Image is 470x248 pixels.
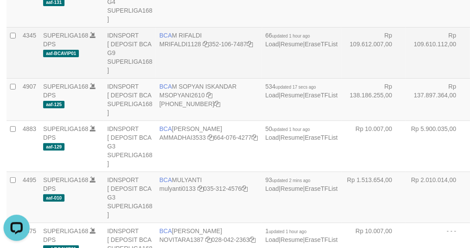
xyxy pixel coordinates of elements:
td: DPS [40,121,104,172]
span: | | [266,83,338,99]
a: SUPERLIGA168 [43,32,89,39]
a: EraseTFList [305,92,337,99]
a: Load [266,185,279,192]
a: Resume [281,134,303,141]
span: | | [266,227,338,243]
a: Resume [281,92,303,99]
a: Resume [281,41,303,48]
a: Copy 4062301418 to clipboard [215,100,221,107]
td: DPS [40,78,104,121]
span: aaf-010 [43,194,65,202]
a: Load [266,41,279,48]
span: | | [266,176,338,192]
a: EraseTFList [305,185,337,192]
td: IDNSPORT [ DEPOSIT BCA SUPERLIGA168 ] [104,78,156,121]
td: Rp 137.897.364,00 [405,78,470,121]
button: Open LiveChat chat widget [3,3,30,30]
span: aaf-BCAVIP01 [43,50,79,57]
span: updated 2 mins ago [272,178,310,183]
td: Rp 138.186.255,00 [341,78,405,121]
span: BCA [160,83,172,90]
span: 50 [266,125,310,132]
a: mulyanti0133 [160,185,196,192]
span: 534 [266,83,316,90]
span: updated 1 hour ago [269,229,307,234]
td: DPS [40,172,104,223]
span: BCA [160,32,172,39]
td: MULYANTI 035-312-4576 [156,172,262,223]
a: Copy AMMADHAI3533 to clipboard [208,134,214,141]
span: aaf-129 [43,143,65,151]
a: Resume [281,236,303,243]
a: EraseTFList [305,236,337,243]
td: Rp 2.010.014,00 [405,172,470,223]
a: EraseTFList [305,134,337,141]
td: 4345 [19,27,40,78]
td: IDNSPORT [ DEPOSIT BCA G9 SUPERLIGA168 ] [104,27,156,78]
a: SUPERLIGA168 [43,176,89,183]
td: Rp 1.513.654,00 [341,172,405,223]
span: | | [266,125,338,141]
td: Rp 5.900.035,00 [405,121,470,172]
span: | | [266,32,338,48]
span: 66 [266,32,310,39]
span: updated 1 hour ago [272,127,310,132]
td: IDNSPORT [ DEPOSIT BCA G3 SUPERLIGA168 ] [104,121,156,172]
a: Load [266,92,279,99]
span: 1 [266,227,307,234]
a: Load [266,134,279,141]
a: Copy NOVITARA1387 to clipboard [205,236,211,243]
a: Copy 3521067487 to clipboard [247,41,253,48]
td: 4907 [19,78,40,121]
td: 4883 [19,121,40,172]
a: Copy 6640764277 to clipboard [252,134,258,141]
a: MRIFALDI1128 [160,41,201,48]
td: M SOPYAN ISKANDAR [PHONE_NUMBER] [156,78,262,121]
a: SUPERLIGA168 [43,83,89,90]
span: BCA [160,125,172,132]
a: EraseTFList [305,41,337,48]
span: BCA [160,176,172,183]
td: Rp 109.612.007,00 [341,27,405,78]
span: updated 17 secs ago [276,85,316,90]
span: 93 [266,176,310,183]
span: aaf-125 [43,101,65,108]
a: SUPERLIGA168 [43,227,89,234]
a: Copy 0353124576 to clipboard [242,185,248,192]
a: Copy mulyanti0133 to clipboard [198,185,204,192]
td: [PERSON_NAME] 664-076-4277 [156,121,262,172]
a: Copy MRIFALDI1128 to clipboard [203,41,209,48]
td: Rp 10.007,00 [341,121,405,172]
a: MSOPYANI2610 [160,92,205,99]
td: IDNSPORT [ DEPOSIT BCA G3 SUPERLIGA168 ] [104,172,156,223]
td: M RIFALDI 352-106-7487 [156,27,262,78]
span: BCA [160,227,172,234]
a: NOVITARA1387 [160,236,204,243]
a: AMMADHAI3533 [160,134,206,141]
span: updated 1 hour ago [272,34,310,38]
td: 4495 [19,172,40,223]
td: Rp 109.610.112,00 [405,27,470,78]
a: Load [266,236,279,243]
a: Copy 0280422363 to clipboard [249,236,255,243]
a: SUPERLIGA168 [43,125,89,132]
a: Copy MSOPYANI2610 to clipboard [207,92,213,99]
td: DPS [40,27,104,78]
a: Resume [281,185,303,192]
